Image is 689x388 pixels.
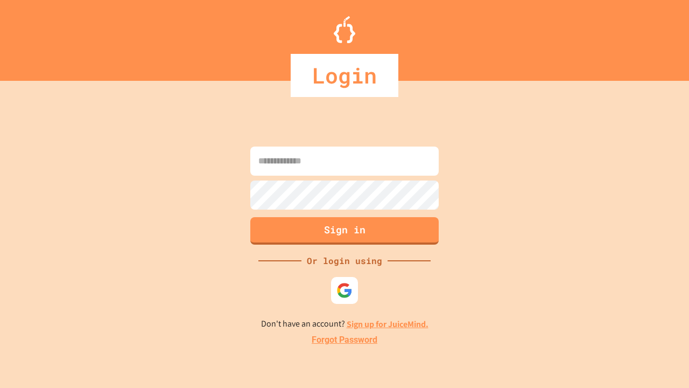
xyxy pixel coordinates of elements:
[334,16,355,43] img: Logo.svg
[250,217,439,245] button: Sign in
[347,318,428,330] a: Sign up for JuiceMind.
[336,282,353,299] img: google-icon.svg
[291,54,398,97] div: Login
[301,254,388,267] div: Or login using
[312,334,377,347] a: Forgot Password
[261,317,428,331] p: Don't have an account?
